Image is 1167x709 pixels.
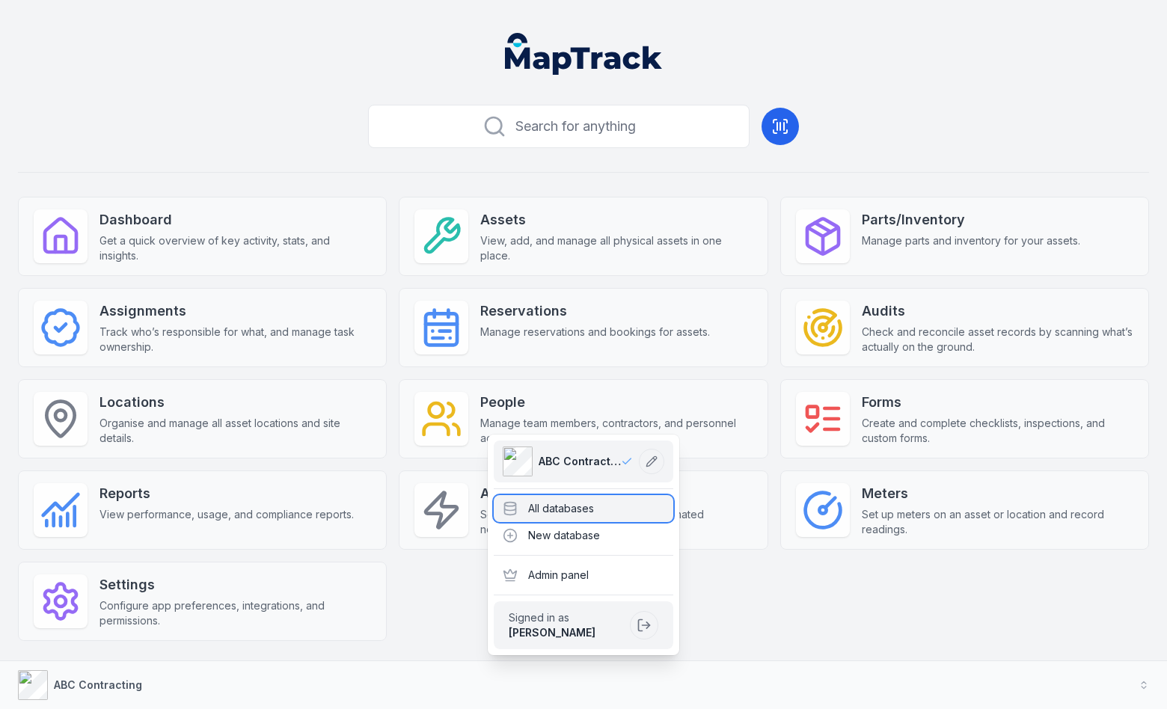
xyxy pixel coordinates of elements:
span: Signed in as [509,610,624,625]
strong: ABC Contracting [54,678,142,691]
span: ABC Contracting [539,454,621,469]
div: All databases [494,495,673,522]
strong: [PERSON_NAME] [509,626,595,639]
div: ABC Contracting [488,435,679,655]
div: New database [494,522,673,549]
div: Admin panel [494,562,673,589]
